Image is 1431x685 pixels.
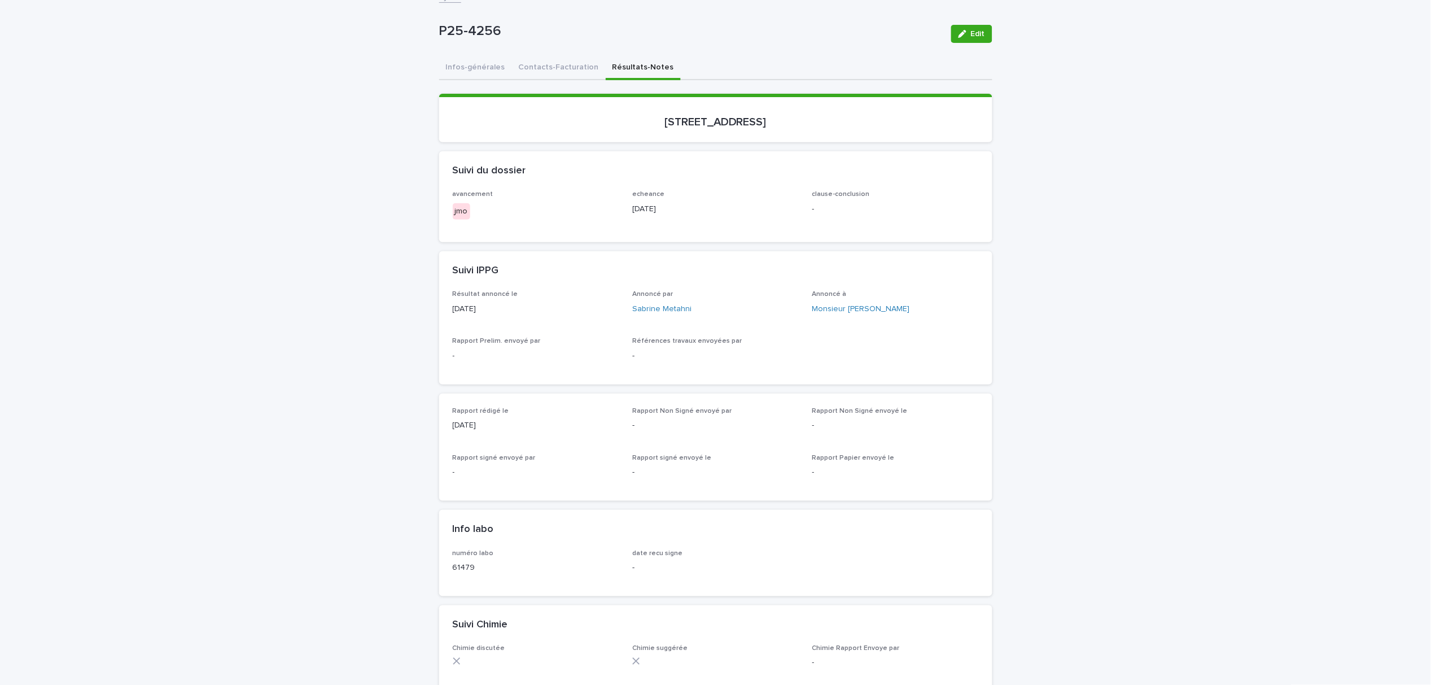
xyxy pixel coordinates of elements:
p: P25-4256 [439,23,942,40]
span: Rapport signé envoyé le [632,455,711,461]
span: Rapport Non Signé envoyé le [812,408,908,415]
p: - [812,657,979,669]
h2: Info labo [453,523,494,536]
span: echeance [632,191,664,198]
p: [STREET_ADDRESS] [453,115,979,129]
p: - [812,466,979,478]
span: Annoncé à [812,291,847,298]
p: [DATE] [632,203,799,215]
span: Chimie suggérée [632,645,688,652]
p: 61479 [453,562,619,574]
span: avancement [453,191,493,198]
span: Références travaux envoyées par [632,338,742,344]
button: Résultats-Notes [606,56,681,80]
p: - [812,420,979,431]
h2: Suivi Chimie [453,619,508,631]
span: clause-conclusion [812,191,870,198]
p: - [453,350,619,362]
p: - [812,203,979,215]
button: Edit [951,25,992,43]
button: Contacts-Facturation [512,56,606,80]
p: - [632,420,799,431]
span: Edit [971,30,985,38]
span: Annoncé par [632,291,673,298]
p: [DATE] [453,303,619,315]
a: Sabrine Metahni [632,303,692,315]
p: [DATE] [453,420,619,431]
h2: Suivi IPPG [453,265,499,277]
span: Chimie Rapport Envoye par [812,645,900,652]
span: Rapport Prelim. envoyé par [453,338,541,344]
span: date recu signe [632,550,682,557]
span: Rapport signé envoyé par [453,455,536,461]
span: Rapport Non Signé envoyé par [632,408,732,415]
h2: Suivi du dossier [453,165,526,177]
p: - [632,350,799,362]
p: - [453,466,619,478]
p: - [632,562,799,574]
div: jmo [453,203,470,220]
span: Chimie discutée [453,645,505,652]
span: Rapport rédigé le [453,408,509,415]
p: - [632,466,799,478]
span: Résultat annoncé le [453,291,518,298]
a: Monsieur [PERSON_NAME] [812,303,910,315]
span: Rapport Papier envoyé le [812,455,895,461]
span: numéro labo [453,550,494,557]
button: Infos-générales [439,56,512,80]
